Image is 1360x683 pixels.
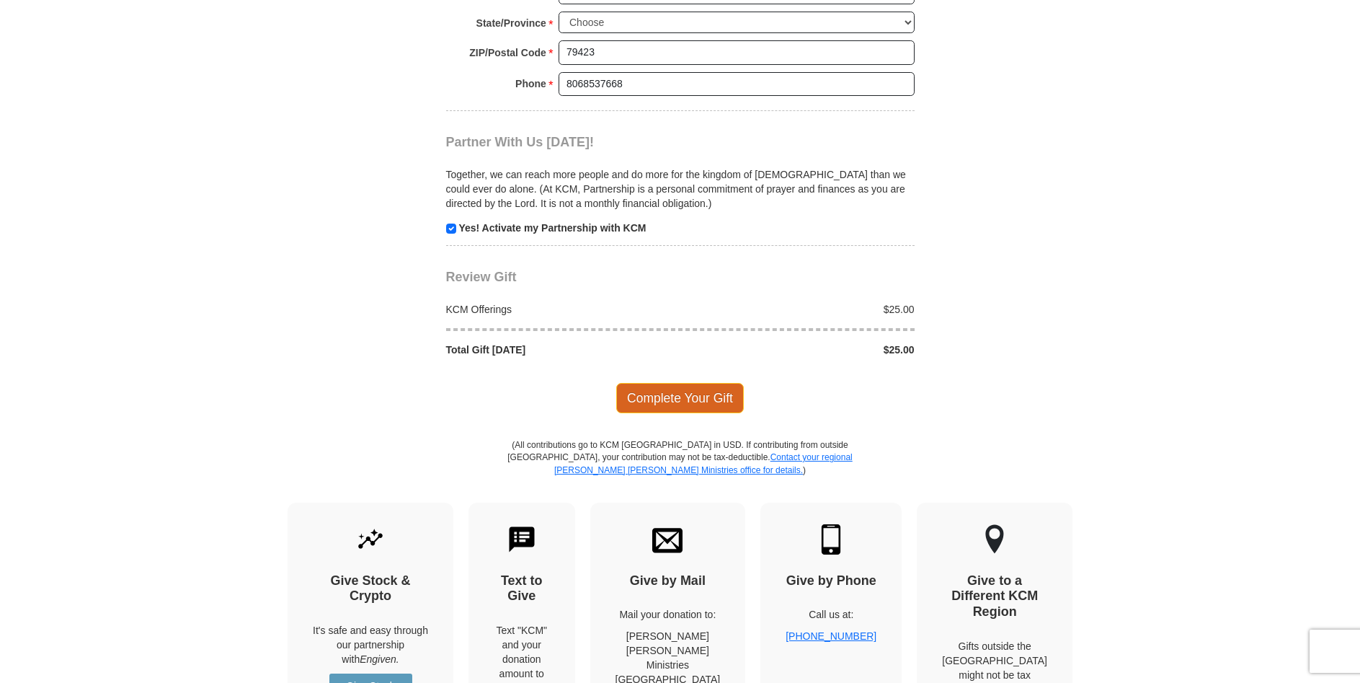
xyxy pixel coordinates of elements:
[469,43,546,63] strong: ZIP/Postal Code
[438,343,680,357] div: Total Gift [DATE]
[458,222,646,234] strong: Yes! Activate my Partnership with KCM
[507,439,853,502] p: (All contributions go to KCM [GEOGRAPHIC_DATA] in USD. If contributing from outside [GEOGRAPHIC_D...
[313,623,428,666] p: It's safe and easy through our partnership with
[507,524,537,555] img: text-to-give.svg
[446,167,915,211] p: Together, we can reach more people and do more for the kingdom of [DEMOGRAPHIC_DATA] than we coul...
[446,270,517,284] span: Review Gift
[554,452,853,475] a: Contact your regional [PERSON_NAME] [PERSON_NAME] Ministries office for details.
[816,524,846,555] img: mobile.svg
[652,524,683,555] img: envelope.svg
[360,653,399,665] i: Engiven.
[313,573,428,604] h4: Give Stock & Crypto
[942,573,1047,620] h4: Give to a Different KCM Region
[680,343,923,357] div: $25.00
[494,573,550,604] h4: Text to Give
[615,607,721,622] p: Mail your donation to:
[446,135,595,149] span: Partner With Us [DATE]!
[515,74,546,94] strong: Phone
[476,13,546,33] strong: State/Province
[680,302,923,317] div: $25.00
[786,630,876,642] a: [PHONE_NUMBER]
[786,607,876,622] p: Call us at:
[615,573,721,589] h4: Give by Mail
[786,573,876,589] h4: Give by Phone
[985,524,1005,555] img: other-region
[616,383,744,413] span: Complete Your Gift
[438,302,680,317] div: KCM Offerings
[355,524,386,555] img: give-by-stock.svg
